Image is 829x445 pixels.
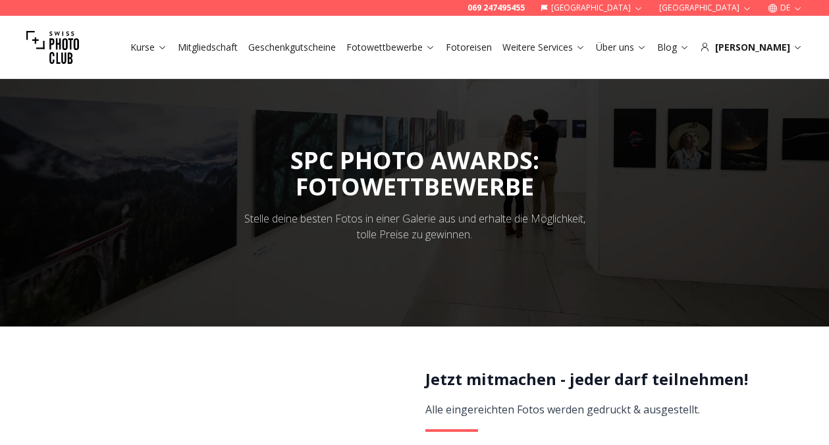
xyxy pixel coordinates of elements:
[468,3,525,13] a: 069 247495455
[290,174,539,200] div: FOTOWETTBEWERBE
[248,41,336,54] a: Geschenkgutscheine
[236,211,594,242] div: Stelle deine besten Fotos in einer Galerie aus und erhalte die Möglichkeit, tolle Preise zu gewin...
[591,38,652,57] button: Über uns
[441,38,497,57] button: Fotoreisen
[497,38,591,57] button: Weitere Services
[425,369,811,390] h2: Jetzt mitmachen - jeder darf teilnehmen!
[502,41,585,54] a: Weitere Services
[290,144,539,200] span: SPC PHOTO AWARDS:
[652,38,695,57] button: Blog
[425,402,700,417] span: Alle eingereichten Fotos werden gedruckt & ausgestellt.
[178,41,238,54] a: Mitgliedschaft
[243,38,341,57] button: Geschenkgutscheine
[446,41,492,54] a: Fotoreisen
[700,41,803,54] div: [PERSON_NAME]
[130,41,167,54] a: Kurse
[173,38,243,57] button: Mitgliedschaft
[26,21,79,74] img: Swiss photo club
[657,41,689,54] a: Blog
[596,41,647,54] a: Über uns
[125,38,173,57] button: Kurse
[341,38,441,57] button: Fotowettbewerbe
[346,41,435,54] a: Fotowettbewerbe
